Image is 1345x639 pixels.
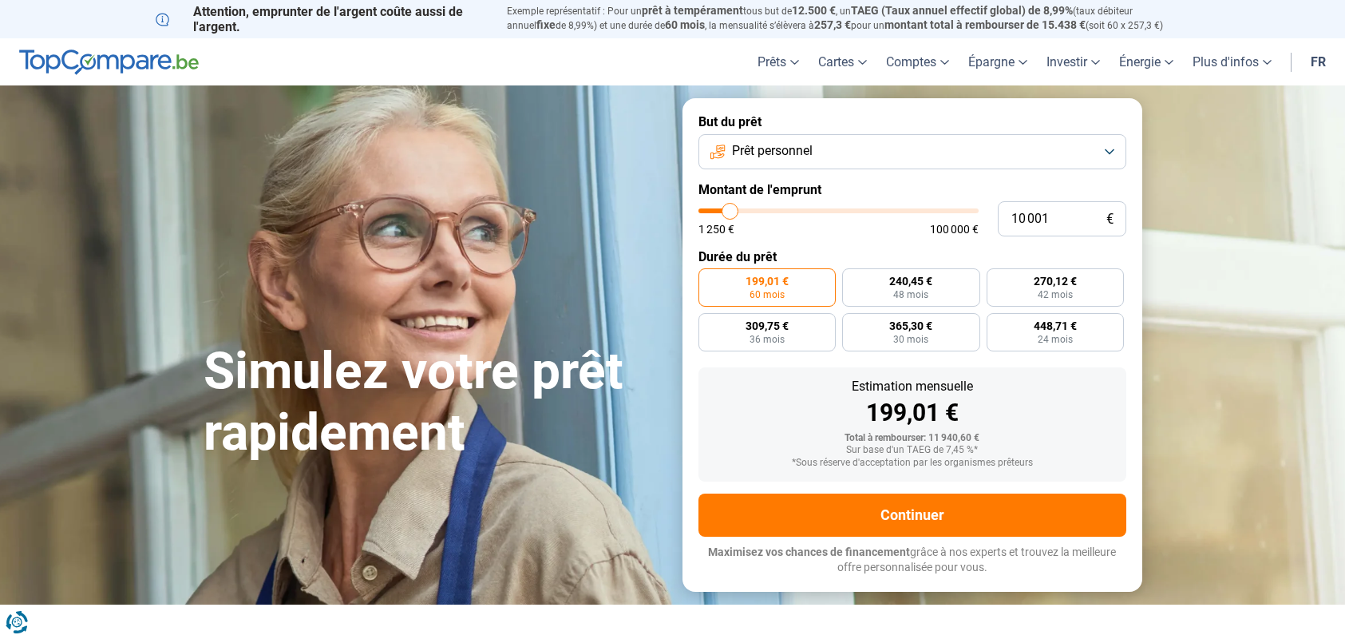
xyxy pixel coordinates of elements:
[711,380,1114,393] div: Estimation mensuelle
[1183,38,1281,85] a: Plus d'infos
[711,445,1114,456] div: Sur base d'un TAEG de 7,45 %*
[851,4,1073,17] span: TAEG (Taux annuel effectif global) de 8,99%
[698,494,1126,537] button: Continuer
[746,276,789,287] span: 199,01 €
[750,290,785,300] span: 60 mois
[884,18,1086,31] span: montant total à rembourser de 15.438 €
[507,4,1190,33] p: Exemple représentatif : Pour un tous but de , un (taux débiteur annuel de 8,99%) et une durée de ...
[1110,38,1183,85] a: Énergie
[19,50,199,75] img: TopCompare
[711,401,1114,425] div: 199,01 €
[809,38,876,85] a: Cartes
[698,114,1126,129] label: But du prêt
[750,335,785,344] span: 36 mois
[1301,38,1335,85] a: fr
[893,290,928,300] span: 48 mois
[698,224,734,235] span: 1 250 €
[732,142,813,160] span: Prêt personnel
[746,320,789,331] span: 309,75 €
[930,224,979,235] span: 100 000 €
[665,18,705,31] span: 60 mois
[889,276,932,287] span: 240,45 €
[698,249,1126,264] label: Durée du prêt
[1037,38,1110,85] a: Investir
[536,18,556,31] span: fixe
[642,4,743,17] span: prêt à tempérament
[204,341,663,464] h1: Simulez votre prêt rapidement
[711,433,1114,444] div: Total à rembourser: 11 940,60 €
[893,335,928,344] span: 30 mois
[156,4,488,34] p: Attention, emprunter de l'argent coûte aussi de l'argent.
[698,182,1126,197] label: Montant de l'emprunt
[959,38,1037,85] a: Épargne
[1034,276,1077,287] span: 270,12 €
[1038,335,1073,344] span: 24 mois
[698,545,1126,576] p: grâce à nos experts et trouvez la meilleure offre personnalisée pour vous.
[698,134,1126,169] button: Prêt personnel
[792,4,836,17] span: 12.500 €
[1106,212,1114,226] span: €
[1034,320,1077,331] span: 448,71 €
[889,320,932,331] span: 365,30 €
[1038,290,1073,300] span: 42 mois
[711,458,1114,469] div: *Sous réserve d'acceptation par les organismes prêteurs
[708,546,910,558] span: Maximisez vos chances de financement
[876,38,959,85] a: Comptes
[748,38,809,85] a: Prêts
[814,18,851,31] span: 257,3 €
